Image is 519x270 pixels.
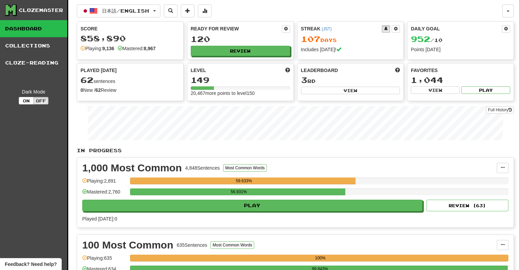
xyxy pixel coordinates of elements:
[461,86,510,94] button: Play
[81,75,93,85] span: 62
[191,76,290,84] div: 149
[33,97,48,104] button: Off
[411,76,510,84] div: 1,044
[102,8,149,14] span: 日本語 / English
[82,188,127,200] div: Mastered: 2,760
[223,164,267,172] button: Most Common Words
[191,90,290,97] div: 20,467 more points to level 150
[301,46,400,53] div: Includes [DATE]!
[285,67,290,74] span: Score more points to level up
[82,163,182,173] div: 1,000 Most Common
[132,188,345,195] div: 56.931%
[411,34,430,44] span: 952
[5,261,57,268] span: Open feedback widget
[427,200,508,211] button: Review (63)
[301,76,400,85] div: rd
[211,241,254,249] button: Most Common Words
[82,255,127,266] div: Playing: 635
[301,35,400,44] div: Day s
[81,87,83,93] strong: 0
[81,76,180,85] div: sentences
[96,87,101,93] strong: 62
[82,177,127,189] div: Playing: 2,891
[486,106,514,114] a: Full History
[301,67,338,74] span: Leaderboard
[191,67,206,74] span: Level
[411,37,443,43] span: / 10
[81,67,117,74] span: Played [DATE]
[322,27,332,31] a: (JST)
[81,34,180,43] div: 858,890
[77,4,160,17] button: 日本語/English
[102,46,114,51] strong: 9,136
[301,75,307,85] span: 3
[301,87,400,94] button: View
[191,35,290,43] div: 120
[395,67,400,74] span: This week in points, UTC
[177,242,207,248] div: 635 Sentences
[82,216,117,222] span: Played [DATE]: 0
[82,200,422,211] button: Play
[19,7,63,14] div: Clozemaster
[81,25,180,32] div: Score
[132,177,356,184] div: 59.633%
[81,45,114,52] div: Playing:
[411,86,460,94] button: View
[191,46,290,56] button: Review
[77,147,514,154] p: In Progress
[185,165,220,171] div: 4,848 Sentences
[81,87,180,94] div: New / Review
[5,88,62,95] div: Dark Mode
[198,4,212,17] button: More stats
[301,34,320,44] span: 107
[181,4,194,17] button: Add sentence to collection
[118,45,156,52] div: Mastered:
[132,255,508,261] div: 100%
[411,67,510,74] div: Favorites
[19,97,34,104] button: On
[411,46,510,53] div: Points [DATE]
[301,25,382,32] div: Streak
[191,25,282,32] div: Ready for Review
[144,46,156,51] strong: 8,967
[82,240,173,250] div: 100 Most Common
[164,4,177,17] button: Search sentences
[411,25,502,33] div: Daily Goal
